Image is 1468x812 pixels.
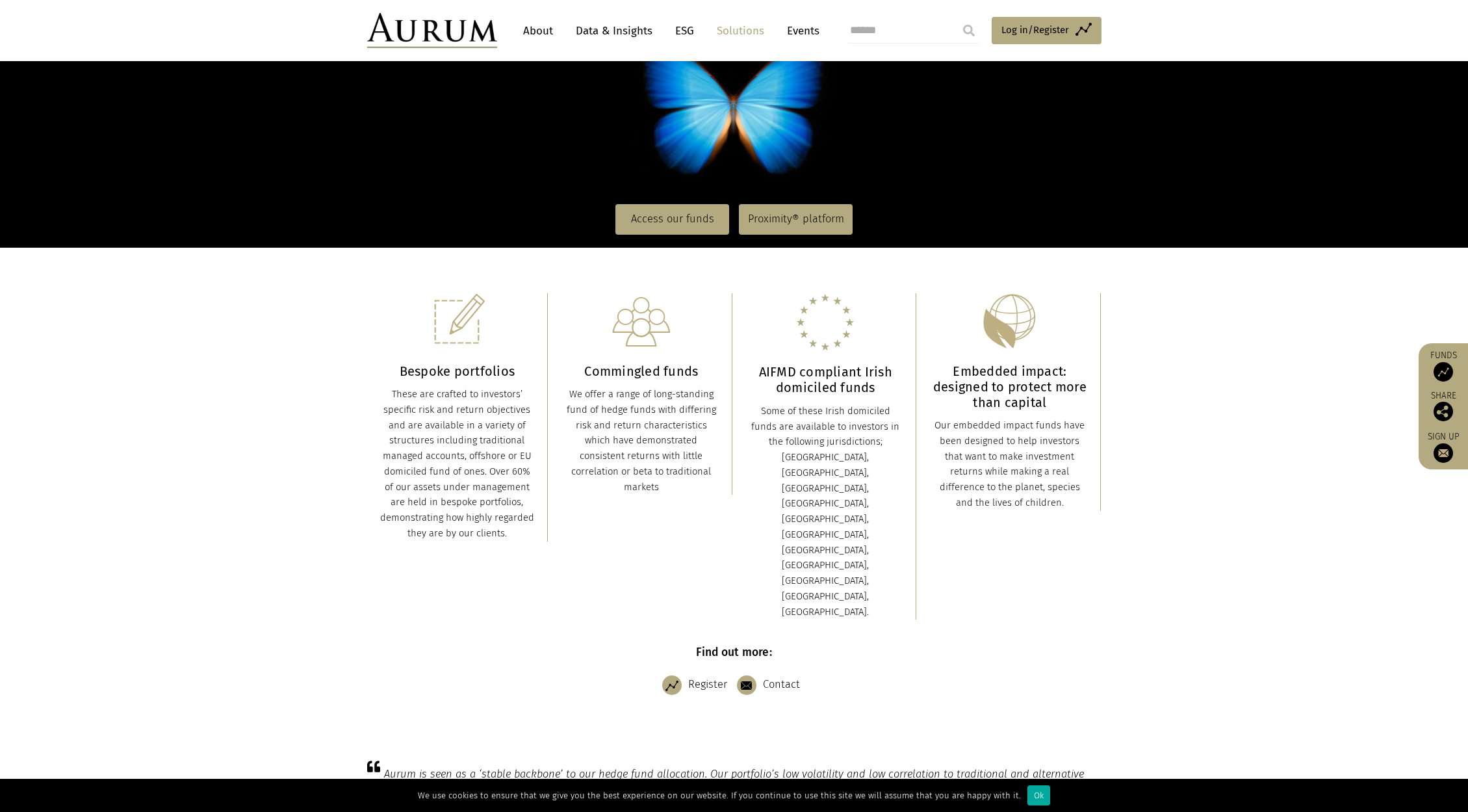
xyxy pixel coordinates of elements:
img: Sign up to our newsletter [1434,443,1453,463]
h3: Commingled funds [564,363,719,379]
div: We offer a range of long-standing fund of hedge funds with differing risk and return characterist... [564,387,719,495]
a: Funds [1425,350,1462,382]
img: Share this post [1434,402,1453,421]
img: Aurum [367,13,497,48]
div: Share [1425,391,1462,421]
a: Log in/Register [992,17,1101,44]
div: These are crafted to investors’ specific risk and return objectives and are available in a variet... [380,387,535,542]
a: Access our funds [615,204,729,234]
span: Log in/Register [1001,22,1069,38]
h3: Embedded impact: designed to protect more than capital [933,363,1087,410]
a: Proximity® platform [739,204,853,234]
h6: Find out more: [367,646,1101,659]
div: Our embedded impact funds have been designed to help investors that want to make investment retur... [933,418,1087,511]
div: Ok [1027,785,1050,805]
blockquote: Aurum is seen as a ‘stable backbone’ to our hedge fund allocation. Our portfolio’s low volatility... [367,766,1101,796]
img: Access Funds [1434,362,1453,382]
a: Register [662,669,734,701]
h3: AIFMD compliant Irish domiciled funds [749,364,903,395]
a: About [517,19,560,43]
input: Submit [956,18,982,44]
a: Solutions [710,19,771,43]
a: Sign up [1425,431,1462,463]
a: Data & Insights [569,19,659,43]
div: Some of these Irish domiciled funds are available to investors in the following jurisdictions; [G... [749,404,903,620]
h3: Bespoke portfolios [380,363,535,379]
a: ESG [669,19,701,43]
a: Events [780,19,819,43]
a: Contact [737,669,806,701]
